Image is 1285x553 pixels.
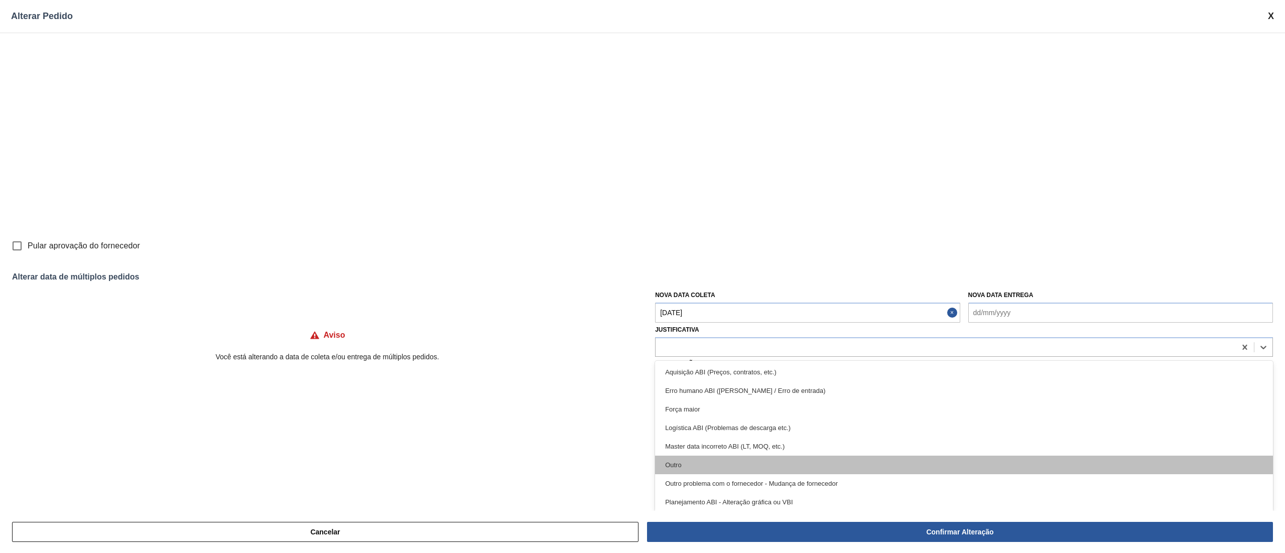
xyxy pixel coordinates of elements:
div: Outro problema com o fornecedor - Mudança de fornecedor [655,474,1273,493]
button: Confirmar Alteração [647,522,1273,542]
span: Pular aprovação do fornecedor [28,240,140,252]
label: Nova Data Coleta [655,292,715,299]
input: dd/mm/yyyy [655,303,960,323]
input: dd/mm/yyyy [968,303,1273,323]
h4: Aviso [324,331,345,340]
button: Cancelar [12,522,638,542]
label: Observação [655,357,1273,371]
div: Logística ABI (Problemas de descarga etc.) [655,419,1273,437]
div: Master data incorreto ABI (LT, MOQ, etc.) [655,437,1273,456]
p: Você está alterando a data de coleta e/ou entrega de múltiplos pedidos. [12,353,642,361]
label: Nova Data Entrega [968,292,1034,299]
div: Aquisição ABI (Preços, contratos, etc.) [655,363,1273,381]
span: Alterar Pedido [11,11,73,22]
div: Força maior [655,400,1273,419]
label: Justificativa [655,326,699,333]
div: Planejamento ABI - Alteração gráfica ou VBI [655,493,1273,511]
div: Alterar data de múltiplos pedidos [12,272,1273,282]
button: Close [947,303,960,323]
div: Outro [655,456,1273,474]
div: Erro humano ABI ([PERSON_NAME] / Erro de entrada) [655,381,1273,400]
